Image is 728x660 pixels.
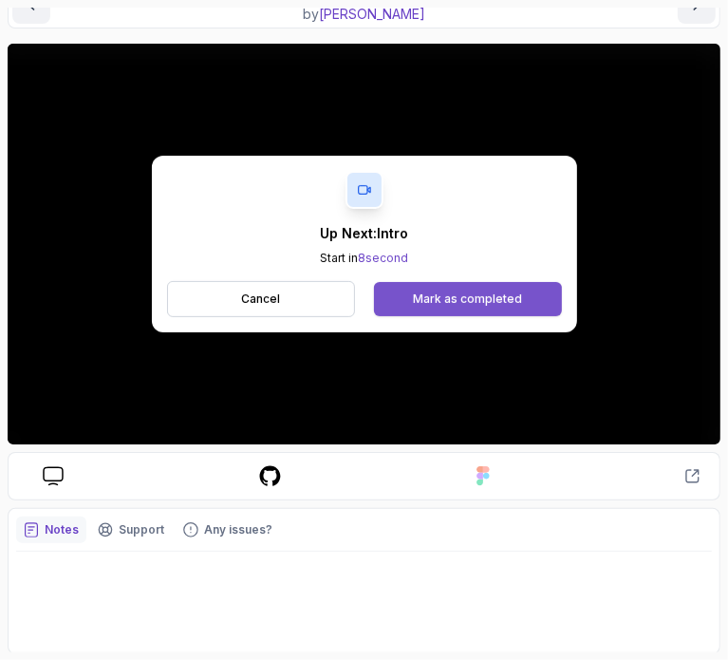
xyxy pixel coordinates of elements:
[320,251,408,266] p: Start in
[358,251,408,265] span: 8 second
[204,522,272,537] p: Any issues?
[320,224,408,243] p: Up Next: Intro
[119,522,164,537] p: Support
[319,6,425,22] span: [PERSON_NAME]
[413,292,522,307] div: Mark as completed
[8,44,720,444] iframe: 2 - Define Controller
[241,292,280,307] p: Cancel
[167,281,356,317] button: Cancel
[243,464,297,488] a: course repo
[16,517,86,543] button: notes button
[90,517,172,543] button: Support button
[28,466,79,486] a: course slides
[45,522,79,537] p: Notes
[303,5,425,24] p: by
[176,517,280,543] button: Feedback button
[374,282,561,316] button: Mark as completed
